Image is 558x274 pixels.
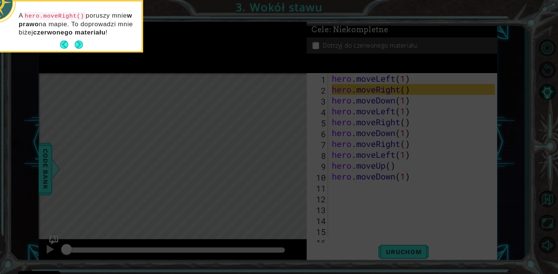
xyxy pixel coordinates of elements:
button: Next [73,38,85,51]
strong: czerwonego materiału [33,29,106,36]
code: hero.moveRight() [23,12,86,20]
strong: w prawo [19,12,132,28]
button: Back [60,40,75,49]
p: A poruszy mnie na mapie. To doprowadzi mnie biżej ! [19,12,136,37]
